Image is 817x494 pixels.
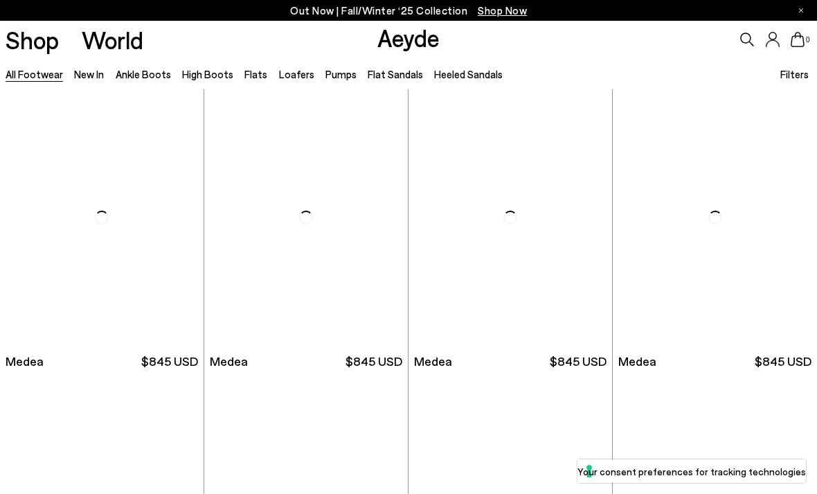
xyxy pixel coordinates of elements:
[6,28,59,52] a: Shop
[182,68,233,80] a: High Boots
[244,68,267,80] a: Flats
[780,68,809,80] span: Filters
[550,353,607,370] span: $845 USD
[577,464,806,479] label: Your consent preferences for tracking technologies
[204,89,408,346] img: Medea Knee-High Boots
[791,32,805,47] a: 0
[618,353,656,370] span: Medea
[408,89,612,346] img: Medea Suede Knee-High Boots
[755,353,811,370] span: $845 USD
[279,68,314,80] a: Loafers
[368,68,423,80] a: Flat Sandals
[6,353,44,370] span: Medea
[116,68,171,80] a: Ankle Boots
[478,4,527,17] span: Navigate to /collections/new-in
[6,68,63,80] a: All Footwear
[210,353,248,370] span: Medea
[204,346,408,377] a: Medea $845 USD
[345,353,402,370] span: $845 USD
[613,346,817,377] a: Medea $845 USD
[74,68,104,80] a: New In
[82,28,143,52] a: World
[577,459,806,483] button: Your consent preferences for tracking technologies
[377,23,440,52] a: Aeyde
[805,36,811,44] span: 0
[290,2,527,19] p: Out Now | Fall/Winter ‘25 Collection
[325,68,357,80] a: Pumps
[434,68,503,80] a: Heeled Sandals
[141,353,198,370] span: $845 USD
[613,89,817,346] img: Medea Suede Knee-High Boots
[408,346,612,377] a: Medea $845 USD
[414,353,452,370] span: Medea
